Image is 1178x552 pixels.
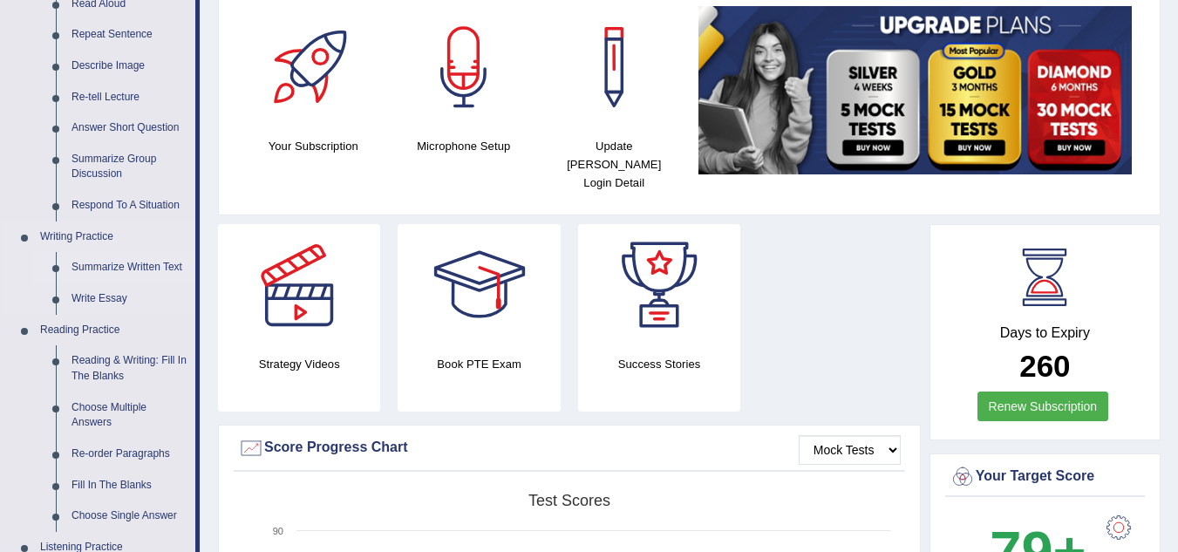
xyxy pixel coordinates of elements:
b: 260 [1019,349,1070,383]
h4: Book PTE Exam [398,355,560,373]
a: Respond To A Situation [64,190,195,221]
a: Write Essay [64,283,195,315]
div: Your Target Score [950,464,1141,490]
tspan: Test scores [528,492,610,509]
text: 90 [273,526,283,536]
h4: Microphone Setup [398,137,531,155]
a: Summarize Group Discussion [64,144,195,190]
a: Choose Multiple Answers [64,392,195,439]
a: Summarize Written Text [64,252,195,283]
div: Score Progress Chart [238,435,901,461]
a: Reading & Writing: Fill In The Blanks [64,345,195,392]
img: small5.jpg [698,6,1133,174]
h4: Your Subscription [247,137,380,155]
h4: Update [PERSON_NAME] Login Detail [548,137,681,192]
a: Choose Single Answer [64,501,195,532]
a: Writing Practice [32,221,195,253]
a: Renew Subscription [977,392,1109,421]
a: Describe Image [64,51,195,82]
a: Repeat Sentence [64,19,195,51]
a: Re-order Paragraphs [64,439,195,470]
h4: Success Stories [578,355,740,373]
h4: Strategy Videos [218,355,380,373]
a: Answer Short Question [64,112,195,144]
a: Re-tell Lecture [64,82,195,113]
h4: Days to Expiry [950,325,1141,341]
a: Fill In The Blanks [64,470,195,501]
a: Reading Practice [32,315,195,346]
